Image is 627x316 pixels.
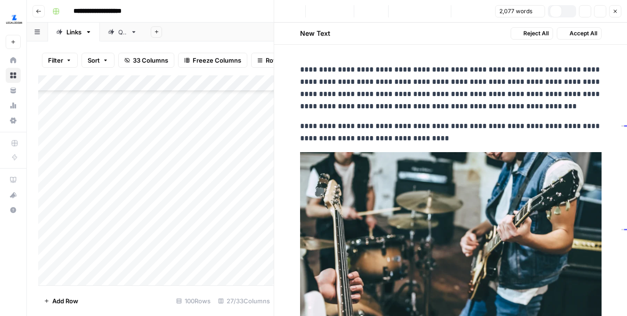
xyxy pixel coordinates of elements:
[178,53,247,68] button: Freeze Columns
[81,53,114,68] button: Sort
[133,56,168,65] span: 33 Columns
[6,11,23,28] img: LegalZoom Logo
[48,56,63,65] span: Filter
[193,56,241,65] span: Freeze Columns
[100,23,145,41] a: QA
[6,83,21,98] a: Your Data
[495,5,545,17] button: 2,077 words
[6,113,21,128] a: Settings
[6,68,21,83] a: Browse
[118,53,174,68] button: 33 Columns
[38,293,84,308] button: Add Row
[6,203,21,218] button: Help + Support
[6,98,21,113] a: Usage
[499,7,532,16] span: 2,077 words
[6,172,21,187] a: AirOps Academy
[66,27,81,37] div: Links
[300,29,330,38] h2: New Text
[511,27,553,40] button: Reject All
[6,53,21,68] a: Home
[172,293,214,308] div: 100 Rows
[88,56,100,65] span: Sort
[6,8,21,31] button: Workspace: LegalZoom
[48,23,100,41] a: Links
[118,27,127,37] div: QA
[214,293,274,308] div: 27/33 Columns
[251,53,306,68] button: Row Height
[6,188,20,202] div: What's new?
[266,56,300,65] span: Row Height
[523,29,549,38] span: Reject All
[557,27,602,40] button: Accept All
[42,53,78,68] button: Filter
[570,29,597,38] span: Accept All
[52,296,78,306] span: Add Row
[6,187,21,203] button: What's new?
